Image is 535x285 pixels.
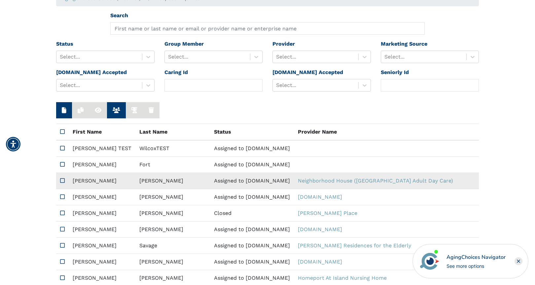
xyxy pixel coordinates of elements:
[69,238,135,254] td: [PERSON_NAME]
[135,140,210,157] td: WilcoxTEST
[298,178,453,184] a: Neighborhood House ([GEOGRAPHIC_DATA] Adult Day Care)
[69,140,135,157] td: [PERSON_NAME] TEST
[210,140,294,157] td: Assigned to [DOMAIN_NAME]
[298,259,342,265] a: [DOMAIN_NAME]
[69,157,135,173] td: [PERSON_NAME]
[418,250,441,272] img: avatar
[135,205,210,222] td: [PERSON_NAME]
[381,68,409,76] label: Seniorly Id
[69,189,135,205] td: [PERSON_NAME]
[446,263,506,269] div: See more options
[164,68,188,76] label: Caring Id
[446,253,506,261] div: AgingChoices Navigator
[515,257,522,265] div: Close
[298,194,342,200] a: [DOMAIN_NAME]
[298,242,411,249] a: [PERSON_NAME] Residences for the Elderly
[135,173,210,189] td: [PERSON_NAME]
[135,222,210,238] td: [PERSON_NAME]
[210,124,294,141] th: Status
[381,40,427,48] label: Marketing Source
[69,222,135,238] td: [PERSON_NAME]
[298,226,342,232] a: [DOMAIN_NAME]
[210,254,294,270] td: Assigned to [DOMAIN_NAME]
[69,205,135,222] td: [PERSON_NAME]
[272,40,295,48] label: Provider
[135,157,210,173] td: Fort
[69,124,135,141] th: First Name
[135,189,210,205] td: [PERSON_NAME]
[56,40,73,48] label: Status
[89,102,107,118] button: View
[272,68,343,76] label: [DOMAIN_NAME] Accepted
[69,173,135,189] td: [PERSON_NAME]
[56,68,127,76] label: [DOMAIN_NAME] Accepted
[164,40,204,48] label: Group Member
[298,210,357,216] a: [PERSON_NAME] Place
[110,22,425,35] input: First name or last name or email or provider name or enterprise name
[6,137,20,151] div: Accessibility Menu
[135,254,210,270] td: [PERSON_NAME]
[294,124,499,141] th: Provider Name
[107,102,126,118] button: View Members
[72,102,89,118] button: Duplicate
[56,102,72,118] button: New
[210,238,294,254] td: Assigned to [DOMAIN_NAME]
[210,173,294,189] td: Assigned to [DOMAIN_NAME]
[210,205,294,222] td: Closed
[210,222,294,238] td: Assigned to [DOMAIN_NAME]
[69,254,135,270] td: [PERSON_NAME]
[135,124,210,141] th: Last Name
[135,238,210,254] td: Savage
[143,102,160,118] button: Delete
[126,102,143,118] button: Run Integrations
[110,12,128,20] label: Search
[298,275,387,281] a: Homeport At Island Nursing Home
[210,189,294,205] td: Assigned to [DOMAIN_NAME]
[210,157,294,173] td: Assigned to [DOMAIN_NAME]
